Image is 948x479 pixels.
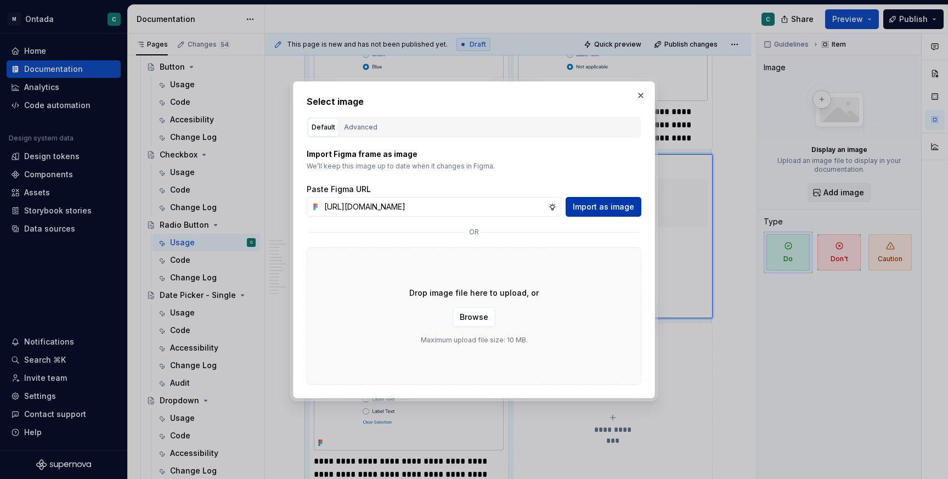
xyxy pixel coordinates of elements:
p: We’ll keep this image up to date when it changes in Figma. [307,162,641,171]
div: Advanced [344,122,377,133]
button: Browse [453,307,495,327]
span: Browse [460,312,488,323]
p: or [469,228,479,236]
label: Paste Figma URL [307,184,371,195]
p: Maximum upload file size: 10 MB. [421,336,528,345]
p: Import Figma frame as image [307,149,641,160]
div: Default [312,122,335,133]
input: https://figma.com/file... [320,197,548,217]
p: Drop image file here to upload, or [409,288,539,298]
span: Import as image [573,201,634,212]
button: Import as image [566,197,641,217]
h2: Select image [307,95,641,108]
